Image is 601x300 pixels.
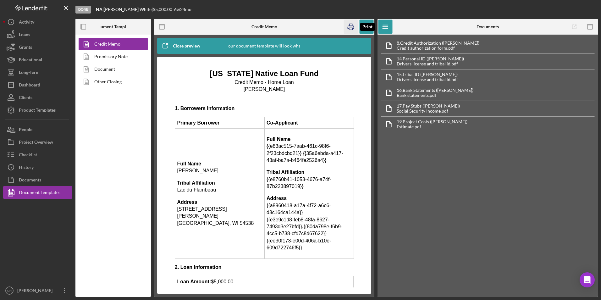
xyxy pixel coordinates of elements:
[3,41,72,53] button: Grants
[19,41,32,55] div: Grants
[477,24,499,29] b: Documents
[7,289,12,292] text: CH
[397,46,479,51] div: Credit authorization form.pdf
[3,91,72,104] button: Clients
[19,79,40,93] div: Dashboard
[104,7,153,12] div: [PERSON_NAME] White |
[170,63,359,287] iframe: Rich Text Area
[19,104,56,118] div: Product Templates
[580,272,595,287] div: Open Intercom Messenger
[251,24,277,29] b: Credit Memo
[3,161,72,174] button: History
[19,91,32,105] div: Clients
[16,284,57,298] div: [PERSON_NAME]
[397,41,479,46] div: 8. Credit Authorization ([PERSON_NAME])
[3,16,72,28] button: Activity
[75,6,91,14] div: Done
[397,72,458,77] div: 15. Tribal ID ([PERSON_NAME])
[180,7,191,12] div: 24 mo
[79,50,145,63] a: Promissory Note
[397,88,473,93] div: 16. Bank Statements ([PERSON_NAME])
[157,40,207,52] button: Close preview
[3,104,72,116] button: Product Templates
[397,93,473,98] div: Bank statements.pdf
[397,108,460,114] div: Social Security Income.pdf
[19,28,30,42] div: Loans
[19,66,40,80] div: Long-Term
[19,148,37,163] div: Checklist
[19,123,32,137] div: People
[19,16,34,30] div: Activity
[203,38,325,54] div: This is how your document template will look when completed
[3,79,72,91] button: Dashboard
[153,7,174,12] div: $5,000.00
[79,63,145,75] a: Document
[19,186,60,200] div: Document Templates
[79,38,145,50] a: Credit Memo
[3,136,72,148] button: Project Overview
[19,136,53,150] div: Project Overview
[3,66,72,79] button: Long-Term
[3,186,72,199] button: Document Templates
[3,284,72,297] button: CH[PERSON_NAME]
[96,7,104,12] div: |
[397,103,460,108] div: 17. Pay Stubs ([PERSON_NAME])
[3,123,72,136] button: People
[397,77,458,82] div: Drivers license and tribal id.pdf
[397,61,464,66] div: Drivers license and tribal id.pdf
[173,40,200,52] div: Close preview
[397,56,464,61] div: 14. Personal ID ([PERSON_NAME])
[19,53,42,68] div: Educational
[93,24,134,29] b: Document Templates
[3,148,72,161] button: Checklist
[397,124,467,129] div: Estimate.pdf
[3,53,72,66] button: Educational
[397,119,467,124] div: 19. Project Costs ([PERSON_NAME])
[19,161,34,175] div: History
[19,174,41,188] div: Documents
[79,75,145,88] a: Other Closing
[174,7,180,12] div: 6 %
[3,174,72,186] button: Documents
[96,7,102,12] b: NA
[3,28,72,41] button: Loans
